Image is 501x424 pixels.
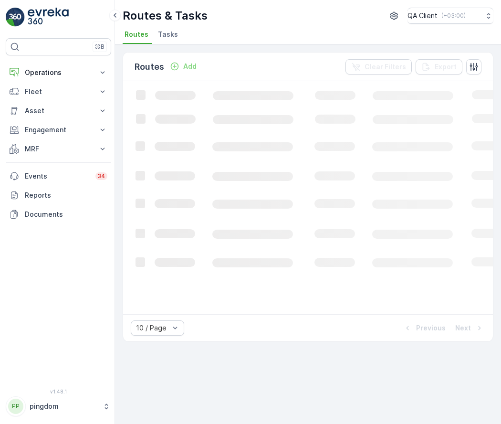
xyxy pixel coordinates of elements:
button: Asset [6,101,111,120]
p: Previous [416,323,446,333]
p: Asset [25,106,92,116]
p: Export [435,62,457,72]
button: Export [416,59,462,74]
button: Clear Filters [345,59,412,74]
a: Reports [6,186,111,205]
p: 34 [97,172,105,180]
p: Add [183,62,197,71]
button: Operations [6,63,111,82]
p: Routes [135,60,164,74]
div: PP [8,399,23,414]
button: Previous [402,322,447,334]
p: ⌘B [95,43,104,51]
button: Add [166,61,200,72]
p: QA Client [407,11,438,21]
button: PPpingdom [6,396,111,416]
a: Documents [6,205,111,224]
p: Events [25,171,90,181]
button: QA Client(+03:00) [407,8,493,24]
p: Fleet [25,87,92,96]
p: Documents [25,210,107,219]
a: Events34 [6,167,111,186]
p: Next [455,323,471,333]
button: Fleet [6,82,111,101]
button: MRF [6,139,111,159]
p: Engagement [25,125,92,135]
button: Next [454,322,485,334]
p: Reports [25,191,107,200]
img: logo [6,8,25,27]
span: v 1.48.1 [6,389,111,394]
button: Engagement [6,120,111,139]
p: pingdom [30,402,98,411]
p: ( +03:00 ) [441,12,466,20]
p: Routes & Tasks [123,8,208,23]
p: Clear Filters [365,62,406,72]
p: MRF [25,144,92,154]
span: Routes [125,30,148,39]
p: Operations [25,68,92,77]
img: logo_light-DOdMpM7g.png [28,8,69,27]
span: Tasks [158,30,178,39]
